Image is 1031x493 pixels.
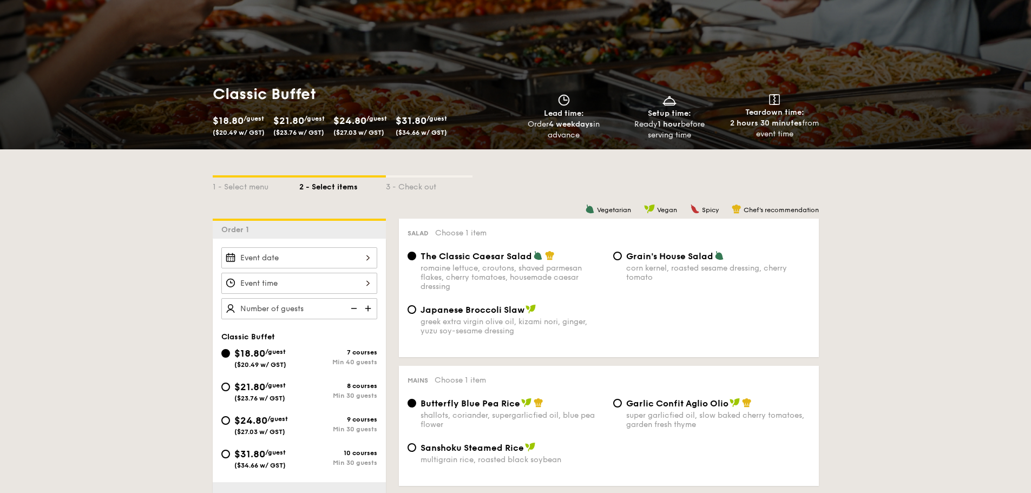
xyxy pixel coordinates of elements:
img: icon-vegan.f8ff3823.svg [644,204,655,214]
span: ($20.49 w/ GST) [213,129,265,136]
div: Min 40 guests [299,358,377,366]
input: Sanshoku Steamed Ricemultigrain rice, roasted black soybean [408,443,416,452]
span: $18.80 [234,347,265,359]
div: Ready before serving time [621,119,718,141]
div: Min 30 guests [299,392,377,399]
input: $24.80/guest($27.03 w/ GST)9 coursesMin 30 guests [221,416,230,425]
img: icon-reduce.1d2dbef1.svg [345,298,361,319]
img: icon-dish.430c3a2e.svg [661,94,678,106]
input: Event time [221,273,377,294]
img: icon-spicy.37a8142b.svg [690,204,700,214]
img: icon-vegetarian.fe4039eb.svg [533,251,543,260]
span: /guest [426,115,447,122]
input: $21.80/guest($23.76 w/ GST)8 coursesMin 30 guests [221,383,230,391]
img: icon-vegan.f8ff3823.svg [521,398,532,407]
input: Number of guests [221,298,377,319]
img: icon-chef-hat.a58ddaea.svg [545,251,555,260]
input: $31.80/guest($34.66 w/ GST)10 coursesMin 30 guests [221,450,230,458]
div: shallots, coriander, supergarlicfied oil, blue pea flower [421,411,605,429]
span: Butterfly Blue Pea Rice [421,398,520,409]
span: $21.80 [273,115,304,127]
div: 7 courses [299,349,377,356]
img: icon-vegetarian.fe4039eb.svg [585,204,595,214]
span: Vegan [657,206,677,214]
div: multigrain rice, roasted black soybean [421,455,605,464]
span: The Classic Caesar Salad [421,251,532,261]
input: Garlic Confit Aglio Oliosuper garlicfied oil, slow baked cherry tomatoes, garden fresh thyme [613,399,622,407]
span: Salad [408,229,429,237]
span: ($34.66 w/ GST) [234,462,286,469]
span: ($23.76 w/ GST) [234,395,285,402]
span: Spicy [702,206,719,214]
span: $24.80 [234,415,267,426]
span: Vegetarian [597,206,631,214]
input: Event date [221,247,377,268]
span: Choose 1 item [435,228,487,238]
div: from event time [726,118,823,140]
span: /guest [244,115,264,122]
div: super garlicfied oil, slow baked cherry tomatoes, garden fresh thyme [626,411,810,429]
span: ($20.49 w/ GST) [234,361,286,369]
div: 3 - Check out [386,178,472,193]
strong: 1 hour [658,120,681,129]
img: icon-vegan.f8ff3823.svg [526,304,536,314]
strong: 2 hours 30 minutes [730,119,802,128]
div: Min 30 guests [299,425,377,433]
span: /guest [265,449,286,456]
input: Grain's House Saladcorn kernel, roasted sesame dressing, cherry tomato [613,252,622,260]
span: Japanese Broccoli Slaw [421,305,524,315]
div: 8 courses [299,382,377,390]
span: Garlic Confit Aglio Olio [626,398,728,409]
img: icon-teardown.65201eee.svg [769,94,780,105]
div: Order in advance [516,119,613,141]
span: $18.80 [213,115,244,127]
span: /guest [267,415,288,423]
span: ($27.03 w/ GST) [234,428,285,436]
img: icon-clock.2db775ea.svg [556,94,572,106]
img: icon-vegetarian.fe4039eb.svg [714,251,724,260]
h1: Classic Buffet [213,84,511,104]
span: $31.80 [396,115,426,127]
span: $21.80 [234,381,265,393]
span: ($27.03 w/ GST) [333,129,384,136]
div: 1 - Select menu [213,178,299,193]
span: ($23.76 w/ GST) [273,129,324,136]
div: 2 - Select items [299,178,386,193]
strong: 4 weekdays [549,120,593,129]
div: 10 courses [299,449,377,457]
img: icon-chef-hat.a58ddaea.svg [732,204,741,214]
span: Classic Buffet [221,332,275,341]
div: Min 30 guests [299,459,377,466]
img: icon-chef-hat.a58ddaea.svg [742,398,752,407]
span: /guest [304,115,325,122]
span: $24.80 [333,115,366,127]
span: Chef's recommendation [744,206,819,214]
span: /guest [265,348,286,356]
div: greek extra virgin olive oil, kizami nori, ginger, yuzu soy-sesame dressing [421,317,605,336]
span: Teardown time: [745,108,804,117]
span: Sanshoku Steamed Rice [421,443,524,453]
img: icon-chef-hat.a58ddaea.svg [534,398,543,407]
span: /guest [366,115,387,122]
img: icon-vegan.f8ff3823.svg [525,442,536,452]
img: icon-vegan.f8ff3823.svg [730,398,740,407]
span: Grain's House Salad [626,251,713,261]
span: $31.80 [234,448,265,460]
img: icon-add.58712e84.svg [361,298,377,319]
input: Butterfly Blue Pea Riceshallots, coriander, supergarlicfied oil, blue pea flower [408,399,416,407]
input: $18.80/guest($20.49 w/ GST)7 coursesMin 40 guests [221,349,230,358]
div: 9 courses [299,416,377,423]
span: Order 1 [221,225,253,234]
span: Lead time: [544,109,584,118]
input: Japanese Broccoli Slawgreek extra virgin olive oil, kizami nori, ginger, yuzu soy-sesame dressing [408,305,416,314]
input: The Classic Caesar Saladromaine lettuce, croutons, shaved parmesan flakes, cherry tomatoes, house... [408,252,416,260]
span: Setup time: [648,109,691,118]
span: ($34.66 w/ GST) [396,129,447,136]
span: /guest [265,382,286,389]
span: Choose 1 item [435,376,486,385]
span: Mains [408,377,428,384]
div: corn kernel, roasted sesame dressing, cherry tomato [626,264,810,282]
div: romaine lettuce, croutons, shaved parmesan flakes, cherry tomatoes, housemade caesar dressing [421,264,605,291]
